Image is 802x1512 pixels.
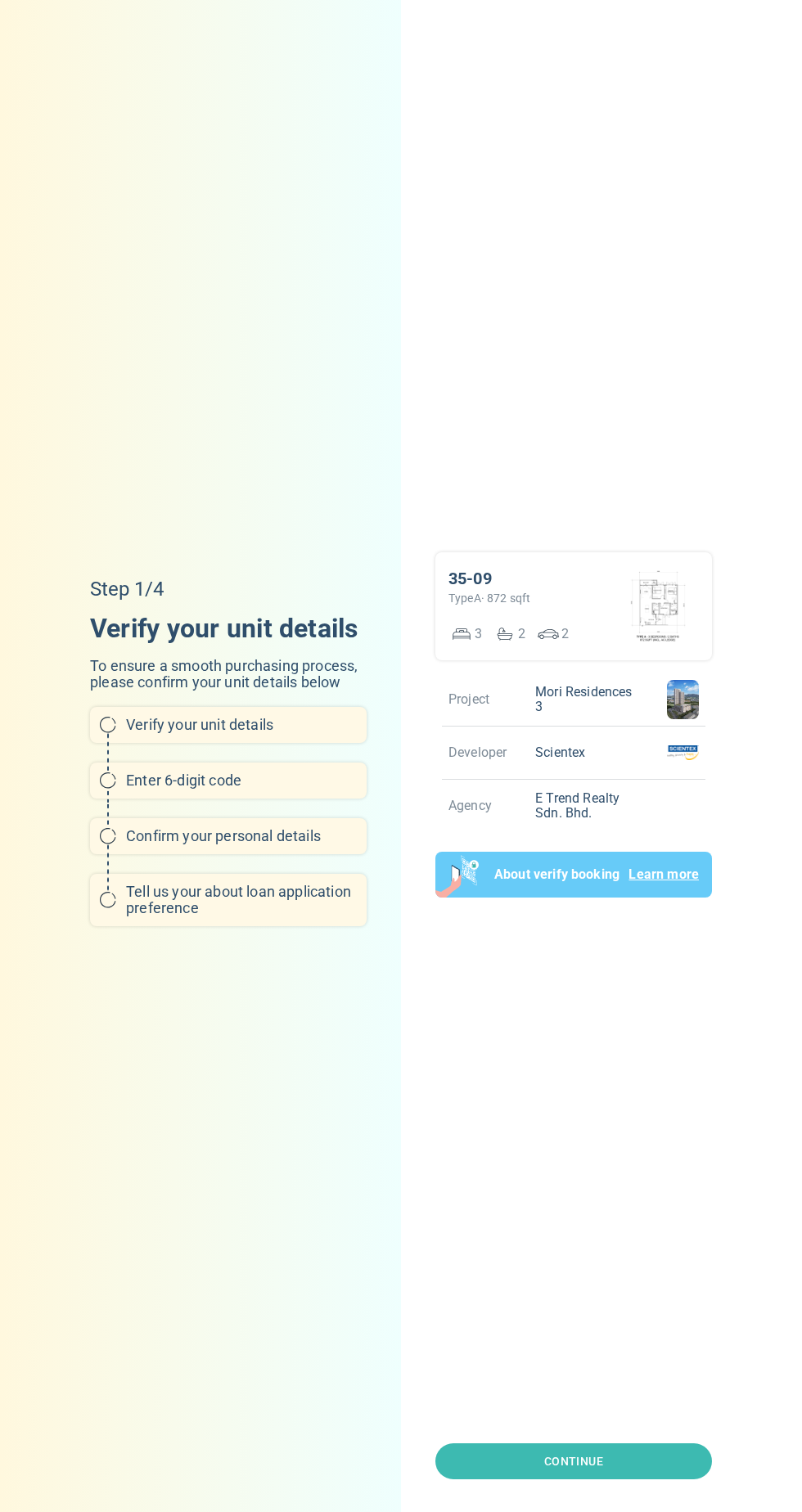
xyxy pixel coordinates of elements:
p: 3 [475,626,482,641]
p: E Trend Realty Sdn. Bhd. [529,780,641,832]
img: carpark-69535a35.svg [535,621,561,647]
img: bedroom-9d864eec.svg [448,621,475,647]
img: production%2Fmisc%2F1718961981991%2F0%2Fmori3_unitLayout_typeA.png [617,565,699,647]
button: Continue [435,1443,712,1480]
p: Type A · 872 sqft [448,592,611,605]
p: Agency [448,799,492,813]
img: bathroom-4b875053.svg [492,621,518,647]
h6: Tell us your about loan application preference [126,884,357,916]
h6: To ensure a smooth purchasing process, please confirm your unit details below [90,658,367,691]
p: Project [448,692,489,707]
h5: Step 1/4 [90,576,367,602]
p: Developer [448,745,507,760]
span: Continue [544,1455,603,1468]
h6: 35-09 [448,565,611,592]
p: Scientex [529,727,641,779]
p: Learn more [629,865,699,884]
button: About verify bookingLearn more [435,852,712,898]
h6: Enter 6-digit code [126,772,357,789]
p: About verify booking [494,865,620,884]
h4: Verify your unit details [90,612,367,645]
p: 2 [518,626,525,641]
p: Mori Residences 3 [529,673,641,726]
p: 2 [561,626,569,641]
h6: Verify your unit details [126,717,357,733]
h6: Confirm your personal details [126,828,357,844]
